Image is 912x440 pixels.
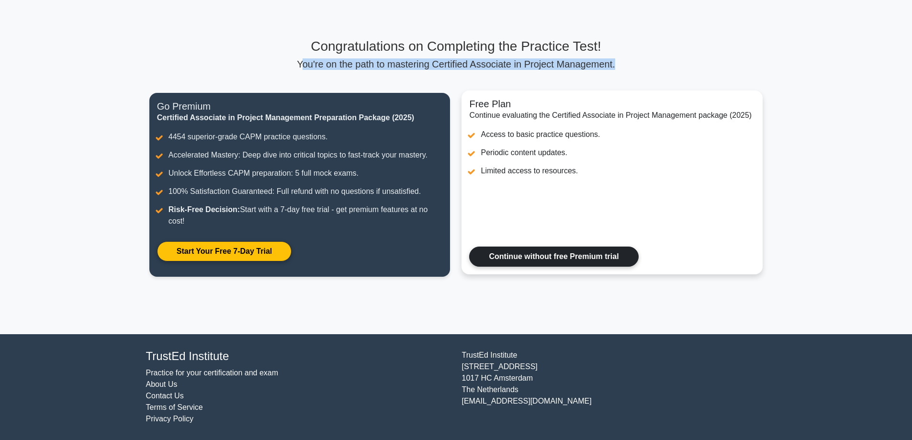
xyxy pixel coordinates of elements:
[146,415,194,423] a: Privacy Policy
[149,58,763,70] p: You're on the path to mastering Certified Associate in Project Management.
[149,38,763,55] h3: Congratulations on Completing the Practice Test!
[456,350,772,425] div: TrustEd Institute [STREET_ADDRESS] 1017 HC Amsterdam The Netherlands [EMAIL_ADDRESS][DOMAIN_NAME]
[146,369,279,377] a: Practice for your certification and exam
[146,392,184,400] a: Contact Us
[469,247,638,267] a: Continue without free Premium trial
[146,403,203,411] a: Terms of Service
[146,380,178,388] a: About Us
[146,350,450,363] h4: TrustEd Institute
[157,241,292,261] a: Start Your Free 7-Day Trial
